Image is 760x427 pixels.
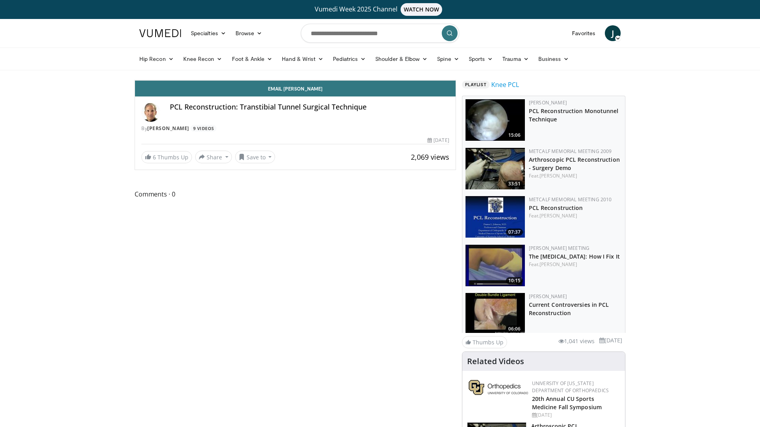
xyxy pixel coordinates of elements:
a: Sports [464,51,498,67]
a: [PERSON_NAME] [529,293,567,300]
img: 355603a8-37da-49b6-856f-e00d7e9307d3.png.150x105_q85_autocrop_double_scale_upscale_version-0.2.png [469,380,528,395]
a: Favorites [567,25,600,41]
a: Foot & Ankle [227,51,277,67]
a: PCL Reconstruction Monotunnel Technique [529,107,619,123]
h4: PCL Reconstruction: Transtibial Tunnel Surgical Technique [170,103,449,111]
div: Feat. [529,172,622,179]
img: DA_UIUPltOAJ8wcH4xMDoxOjBzMTt2bJ.150x105_q85_crop-smart_upscale.jpg [465,99,525,141]
div: Feat. [529,261,622,268]
span: 33:51 [506,180,523,187]
input: Search topics, interventions [301,24,459,43]
a: 33:51 [465,148,525,189]
a: Current Controversies in PCL Reconstruction [529,301,609,317]
a: [PERSON_NAME] [147,125,189,132]
a: Metcalf Memorial Meeting 2009 [529,148,612,155]
a: [PERSON_NAME] Meeting [529,245,590,251]
a: Arthroscopic PCL Reconstruction - Surgery Demo [529,156,620,172]
img: Avatar [141,103,160,122]
span: 15:06 [506,132,523,139]
a: [PERSON_NAME] [529,99,567,106]
a: Business [534,51,574,67]
div: By [141,125,449,132]
a: [PERSON_NAME] [540,261,577,268]
a: [PERSON_NAME] [540,172,577,179]
div: [DATE] [427,137,449,144]
h4: Related Videos [467,357,524,366]
a: University of [US_STATE] Department of Orthopaedics [532,380,609,394]
a: 20th Annual CU Sports Medicine Fall Symposium [532,395,602,411]
img: 1277085_3.png.150x105_q85_crop-smart_upscale.jpg [465,293,525,334]
a: Trauma [498,51,534,67]
a: The [MEDICAL_DATA]: How I Fix It [529,253,620,260]
a: Specialties [186,25,231,41]
div: [DATE] [532,412,619,419]
a: Shoulder & Elbow [370,51,432,67]
a: Vumedi Week 2025 ChannelWATCH NOW [141,3,619,16]
a: Browse [231,25,267,41]
li: [DATE] [599,336,622,345]
span: 10:15 [506,277,523,284]
a: Metcalf Memorial Meeting 2010 [529,196,612,203]
a: PCL Reconstruction [529,204,583,212]
span: Playlist [462,81,490,89]
a: Spine [432,51,464,67]
a: 06:06 [465,293,525,334]
button: Share [195,151,232,163]
img: Picture_4_16_3.png.150x105_q85_crop-smart_upscale.jpg [465,196,525,238]
img: 672811_3.png.150x105_q85_crop-smart_upscale.jpg [465,148,525,189]
a: Email [PERSON_NAME] [135,81,456,96]
a: J [605,25,621,41]
span: 06:06 [506,325,523,333]
a: Thumbs Up [462,336,507,348]
a: 07:37 [465,196,525,238]
a: 6 Thumbs Up [141,151,192,163]
span: 07:37 [506,229,523,236]
a: Knee PCL [491,80,519,89]
a: Hand & Wrist [277,51,328,67]
li: 1,041 views [559,337,595,346]
video-js: Video Player [135,80,456,81]
a: Hip Recon [135,51,179,67]
a: Knee Recon [179,51,227,67]
span: 6 [153,153,156,161]
a: [PERSON_NAME] [540,212,577,219]
a: 10:15 [465,245,525,286]
a: 9 Videos [190,125,217,132]
span: Comments 0 [135,189,456,199]
button: Save to [235,151,275,163]
a: 15:06 [465,99,525,141]
img: x0JBUkvnwpAy-qi34zMDoxOjAwMTtOvM.150x105_q85_crop-smart_upscale.jpg [465,245,525,286]
a: Pediatrics [328,51,370,67]
img: VuMedi Logo [139,29,181,37]
span: 2,069 views [411,152,449,162]
span: WATCH NOW [401,3,443,16]
div: Feat. [529,212,622,219]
